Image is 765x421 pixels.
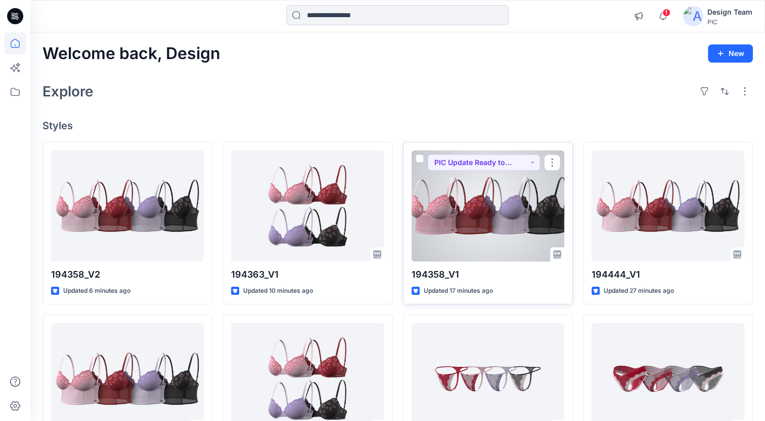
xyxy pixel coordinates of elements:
h2: Explore [42,83,94,99]
div: Design Team [707,6,752,18]
p: Updated 6 minutes ago [63,286,130,296]
p: Updated 27 minutes ago [604,286,674,296]
img: avatar [683,6,703,26]
p: 194444_V1 [592,268,744,282]
p: 194358_V2 [51,268,204,282]
p: Updated 17 minutes ago [424,286,493,296]
a: 194444_V1 [592,150,744,261]
span: 1 [662,9,670,17]
div: PIC [707,18,752,26]
a: 194358_V2 [51,150,204,261]
h4: Styles [42,120,753,132]
p: 194363_V1 [231,268,384,282]
p: Updated 10 minutes ago [243,286,313,296]
a: 194358_V1 [412,150,564,261]
p: 194358_V1 [412,268,564,282]
h2: Welcome back, Design [42,44,220,63]
button: New [708,44,753,63]
a: 194363_V1 [231,150,384,261]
